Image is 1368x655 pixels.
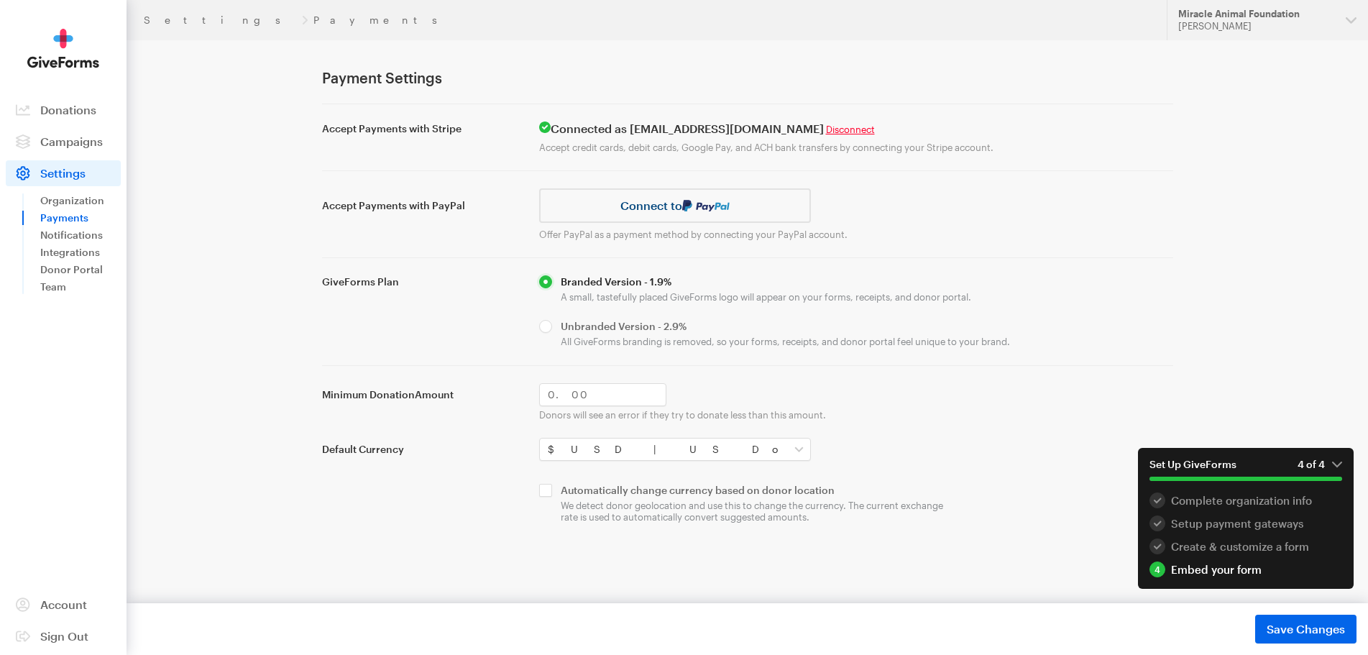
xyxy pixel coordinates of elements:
div: 4 [1149,562,1165,577]
a: Settings [144,14,296,26]
div: 2 [1149,516,1165,531]
a: Donations [6,97,121,123]
input: 0.00 [539,383,666,406]
label: Minimum Donation [322,388,522,401]
h1: Payment Settings [322,69,1173,86]
a: Account [6,592,121,618]
span: Amount [415,388,454,400]
label: Accept Payments with PayPal [322,199,522,212]
h4: Connected as [EMAIL_ADDRESS][DOMAIN_NAME] [539,122,1173,136]
a: Notifications [40,226,121,244]
a: Team [40,278,121,296]
a: Integrations [40,244,121,261]
p: Donors will see an error if they try to donate less than this amount. [539,409,1173,421]
div: [PERSON_NAME] [1178,20,1334,32]
a: 2 Setup payment gateways [1149,516,1342,531]
div: 1 [1149,493,1165,508]
label: Default Currency [322,443,522,456]
div: Setup payment gateways [1149,516,1342,531]
span: Settings [40,166,86,180]
span: Sign Out [40,629,88,643]
div: 3 [1149,539,1165,554]
a: Settings [6,160,121,186]
label: GiveForms Plan [322,275,522,288]
button: Save Changes [1255,615,1356,643]
div: Embed your form [1149,562,1342,577]
a: Donor Portal [40,261,121,278]
a: Connect to [539,188,812,223]
button: Set Up GiveForms4 of 4 [1138,448,1354,493]
span: Save Changes [1267,620,1345,638]
div: Create & customize a form [1149,539,1342,554]
a: Campaigns [6,129,121,155]
img: paypal-036f5ec2d493c1c70c99b98eb3a666241af203a93f3fc3b8b64316794b4dcd3f.svg [682,200,730,211]
span: Account [40,597,87,611]
p: Accept credit cards, debit cards, Google Pay, and ACH bank transfers by connecting your Stripe ac... [539,142,1173,153]
p: Offer PayPal as a payment method by connecting your PayPal account. [539,229,1173,240]
em: 4 of 4 [1298,458,1342,471]
img: GiveForms [27,29,99,68]
label: Accept Payments with Stripe [322,122,522,135]
span: Donations [40,103,96,116]
a: Organization [40,192,121,209]
a: Sign Out [6,623,121,649]
div: Miracle Animal Foundation [1178,8,1334,20]
a: Payments [40,209,121,226]
a: 1 Complete organization info [1149,493,1342,508]
div: Complete organization info [1149,493,1342,508]
a: 3 Create & customize a form [1149,539,1342,554]
a: Disconnect [826,124,875,135]
span: Campaigns [40,134,103,148]
a: 4 Embed your form [1149,562,1342,577]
